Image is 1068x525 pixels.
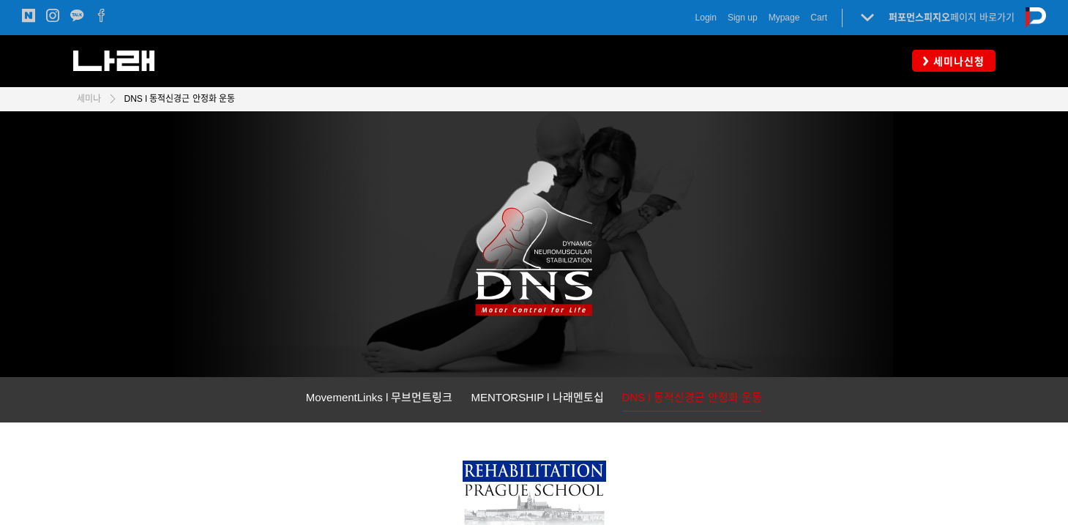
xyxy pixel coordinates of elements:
[77,92,101,106] a: 세미나
[810,10,827,25] a: Cart
[728,10,758,25] a: Sign up
[695,10,717,25] a: Login
[889,12,1015,23] a: 퍼포먼스피지오페이지 바로가기
[912,50,996,71] a: 세미나신청
[622,388,763,412] a: DNS l 동적신경근 안정화 운동
[124,94,235,104] span: DNS l 동적신경근 안정화 운동
[929,54,985,69] span: 세미나신청
[306,391,453,403] span: MovementLinks l 무브먼트링크
[471,388,603,411] a: MENTORSHIP l 나래멘토십
[889,12,950,23] strong: 퍼포먼스피지오
[769,10,800,25] a: Mypage
[471,391,603,403] span: MENTORSHIP l 나래멘토십
[622,391,763,403] span: DNS l 동적신경근 안정화 운동
[77,94,101,104] span: 세미나
[306,388,453,411] a: MovementLinks l 무브먼트링크
[117,92,235,106] a: DNS l 동적신경근 안정화 운동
